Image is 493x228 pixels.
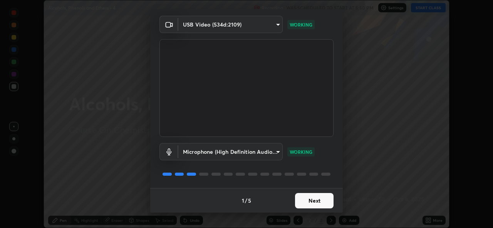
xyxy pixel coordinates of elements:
[178,16,283,33] div: USB Video (534d:2109)
[290,21,312,28] p: WORKING
[290,148,312,155] p: WORKING
[248,196,251,205] h4: 5
[242,196,244,205] h4: 1
[245,196,247,205] h4: /
[178,143,283,160] div: USB Video (534d:2109)
[295,193,334,208] button: Next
